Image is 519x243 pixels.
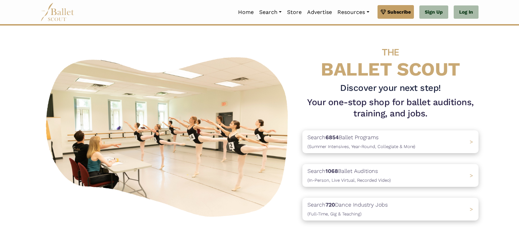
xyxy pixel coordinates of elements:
a: Store [284,5,304,19]
p: Search Dance Industry Jobs [307,200,388,218]
h3: Discover your next step! [302,82,479,94]
img: gem.svg [381,8,386,16]
b: 1068 [325,168,338,174]
img: A group of ballerinas talking to each other in a ballet studio [40,50,297,221]
p: Search Ballet Auditions [307,167,391,184]
h4: BALLET SCOUT [302,39,479,80]
a: Home [235,5,256,19]
a: Resources [335,5,372,19]
span: THE [382,47,399,58]
span: (In-Person, Live Virtual, Recorded Video) [307,178,391,183]
span: Subscribe [387,8,411,16]
a: Advertise [304,5,335,19]
a: Search1068Ballet Auditions(In-Person, Live Virtual, Recorded Video) > [302,164,479,187]
a: Search [256,5,284,19]
span: (Full-Time, Gig & Teaching) [307,211,362,216]
a: Search720Dance Industry Jobs(Full-Time, Gig & Teaching) > [302,198,479,221]
b: 6854 [325,134,339,141]
a: Log In [454,5,479,19]
span: > [470,172,473,179]
p: Search Ballet Programs [307,133,415,150]
h1: Your one-stop shop for ballet auditions, training, and jobs. [302,97,479,120]
a: Search6854Ballet Programs(Summer Intensives, Year-Round, Collegiate & More)> [302,130,479,153]
b: 720 [325,201,335,208]
a: Sign Up [419,5,448,19]
a: Subscribe [378,5,414,19]
span: (Summer Intensives, Year-Round, Collegiate & More) [307,144,415,149]
span: > [470,206,473,212]
span: > [470,139,473,145]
